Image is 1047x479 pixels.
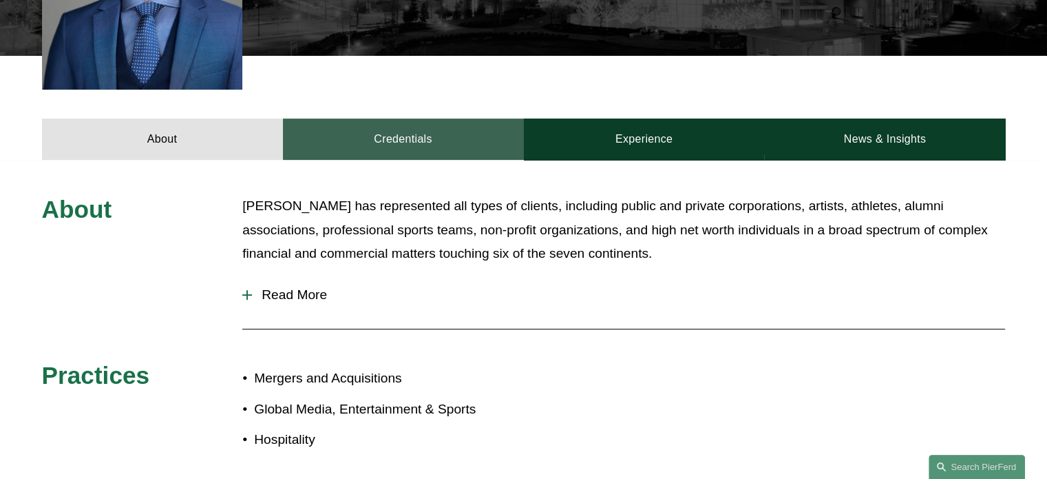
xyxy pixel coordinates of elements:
[42,196,112,223] span: About
[254,367,523,391] p: Mergers and Acquisitions
[242,277,1005,313] button: Read More
[929,455,1025,479] a: Search this site
[283,119,524,160] a: Credentials
[254,428,523,452] p: Hospitality
[252,287,1005,303] span: Read More
[764,119,1005,160] a: News & Insights
[42,119,283,160] a: About
[242,194,1005,266] p: [PERSON_NAME] has represented all types of clients, including public and private corporations, ar...
[42,362,150,389] span: Practices
[524,119,765,160] a: Experience
[254,398,523,422] p: Global Media, Entertainment & Sports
